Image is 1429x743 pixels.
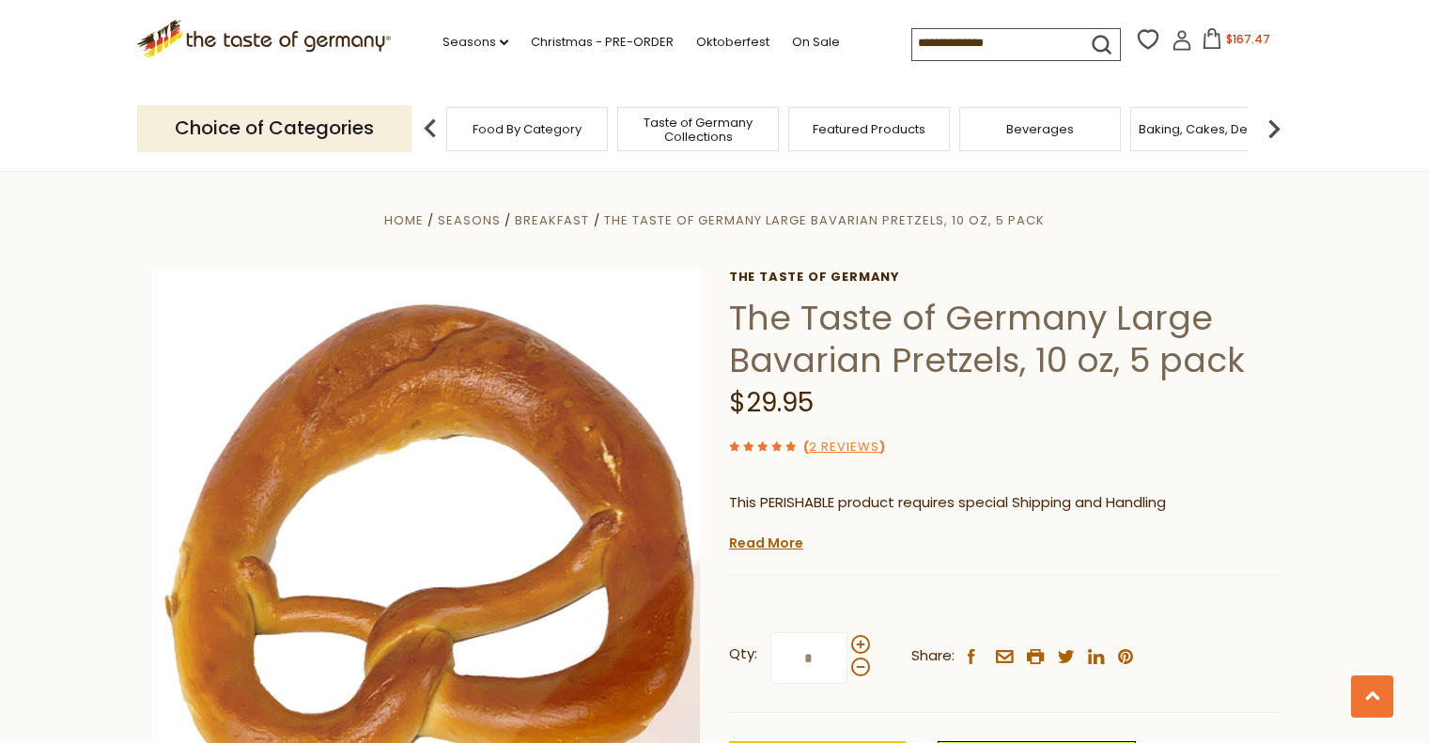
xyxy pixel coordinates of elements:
a: Featured Products [813,122,925,136]
a: Taste of Germany Collections [623,116,773,144]
img: next arrow [1255,110,1293,147]
img: previous arrow [412,110,449,147]
a: Christmas - PRE-ORDER [531,32,674,53]
a: 2 Reviews [809,438,879,457]
p: Choice of Categories [137,105,412,151]
a: Food By Category [473,122,582,136]
li: We will ship this product in heat-protective packaging and ice. [747,529,1279,552]
h1: The Taste of Germany Large Bavarian Pretzels, 10 oz, 5 pack [729,297,1279,381]
a: Breakfast [515,211,589,229]
p: This PERISHABLE product requires special Shipping and Handling [729,491,1279,515]
a: The Taste of Germany [729,270,1279,285]
a: Oktoberfest [696,32,769,53]
a: Home [384,211,424,229]
a: Seasons [438,211,501,229]
a: Baking, Cakes, Desserts [1139,122,1284,136]
a: Read More [729,534,803,552]
span: ( ) [803,438,885,456]
span: Share: [911,644,955,668]
span: $167.47 [1226,31,1270,47]
span: $29.95 [729,384,814,421]
a: On Sale [792,32,840,53]
strong: Qty: [729,642,757,666]
button: $167.47 [1196,28,1276,56]
a: The Taste of Germany Large Bavarian Pretzels, 10 oz, 5 pack [604,211,1045,229]
a: Seasons [443,32,508,53]
a: Beverages [1006,122,1074,136]
input: Qty: [770,632,847,684]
